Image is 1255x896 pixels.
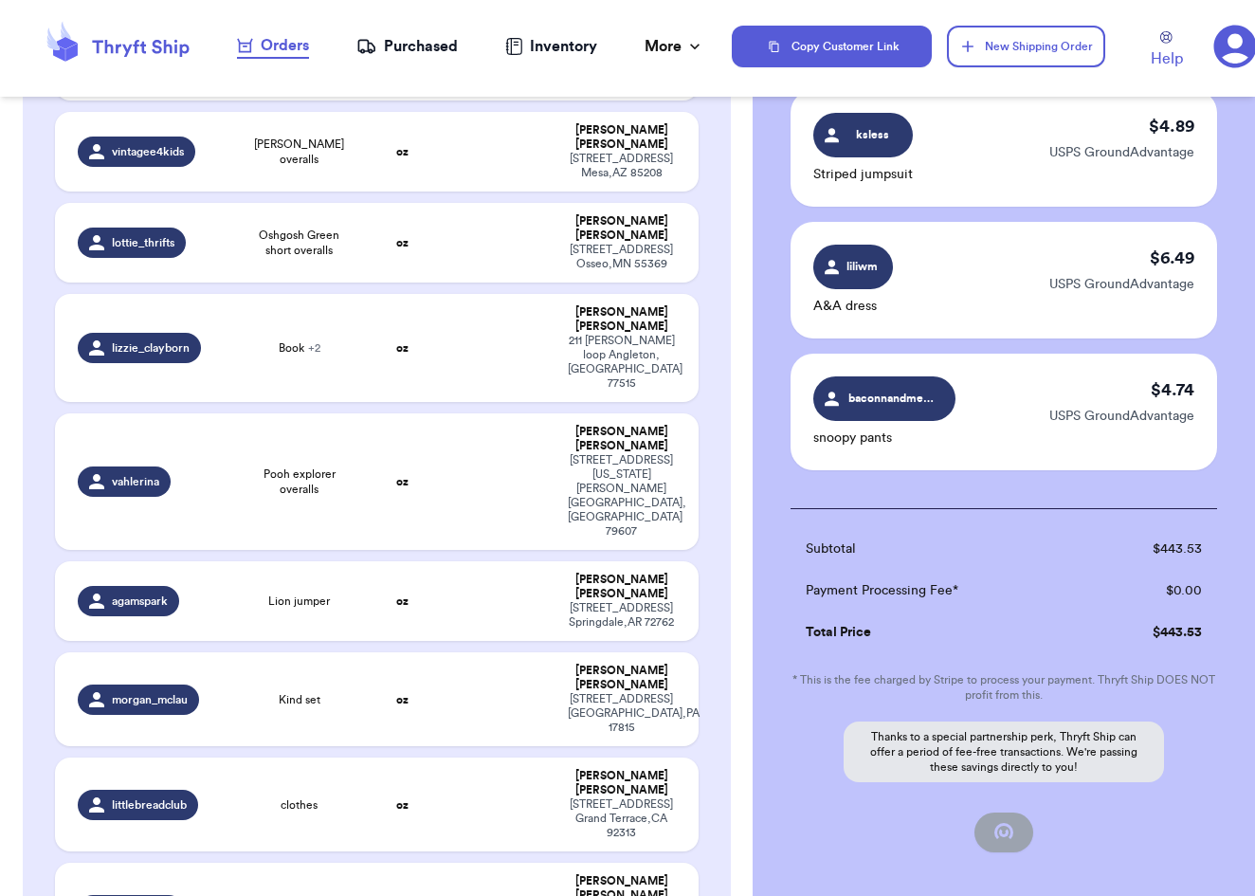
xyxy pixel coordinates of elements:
[732,26,931,67] button: Copy Customer Link
[281,797,318,813] span: clothes
[246,228,353,258] span: Oshgosh Green short overalls
[791,528,1087,570] td: Subtotal
[1088,570,1217,612] td: $ 0.00
[1049,407,1194,426] p: USPS GroundAdvantage
[356,35,458,58] a: Purchased
[279,340,320,356] span: Book
[396,237,409,248] strong: oz
[568,334,675,391] div: 211 [PERSON_NAME] loop Angleton , [GEOGRAPHIC_DATA] 77515
[112,474,159,489] span: vahlerina
[568,214,675,243] div: [PERSON_NAME] [PERSON_NAME]
[1151,47,1183,70] span: Help
[1150,245,1194,271] p: $ 6.49
[396,694,409,705] strong: oz
[568,769,675,797] div: [PERSON_NAME] [PERSON_NAME]
[268,594,330,609] span: Lion jumper
[568,664,675,692] div: [PERSON_NAME] [PERSON_NAME]
[112,594,168,609] span: agamspark
[1049,143,1194,162] p: USPS GroundAdvantage
[1151,376,1194,403] p: $ 4.74
[568,243,675,271] div: [STREET_ADDRESS] Osseo , MN 55369
[791,570,1087,612] td: Payment Processing Fee*
[112,692,188,707] span: morgan_mclau
[246,466,353,497] span: Pooh explorer overalls
[237,34,309,59] a: Orders
[1149,113,1194,139] p: $ 4.89
[112,235,174,250] span: lottie_thrifts
[308,342,320,354] span: + 2
[568,797,675,840] div: [STREET_ADDRESS] Grand Terrace , CA 92313
[279,692,320,707] span: Kind set
[1088,612,1217,653] td: $ 443.53
[947,26,1105,67] button: New Shipping Order
[813,429,955,448] p: snoopy pants
[645,35,704,58] div: More
[396,799,409,811] strong: oz
[396,146,409,157] strong: oz
[813,165,913,184] p: Striped jumpsuit
[568,692,675,735] div: [STREET_ADDRESS] [GEOGRAPHIC_DATA] , PA 17815
[396,595,409,607] strong: oz
[844,722,1164,782] p: Thanks to a special partnership perk, Thryft Ship can offer a period of fee-free transactions. We...
[246,137,353,167] span: [PERSON_NAME] overalls
[568,123,675,152] div: [PERSON_NAME] [PERSON_NAME]
[396,476,409,487] strong: oz
[112,797,187,813] span: littlebreadclub
[568,152,675,180] div: [STREET_ADDRESS] Mesa , AZ 85208
[1088,528,1217,570] td: $ 443.53
[568,453,675,539] div: [STREET_ADDRESS][US_STATE] [PERSON_NAME][GEOGRAPHIC_DATA] , [GEOGRAPHIC_DATA] 79607
[1049,275,1194,294] p: USPS GroundAdvantage
[396,342,409,354] strong: oz
[813,297,893,316] p: A&A dress
[568,305,675,334] div: [PERSON_NAME] [PERSON_NAME]
[791,672,1217,703] p: * This is the fee charged by Stripe to process your payment. Thryft Ship DOES NOT profit from this.
[842,258,882,275] span: liliwm
[568,601,675,630] div: [STREET_ADDRESS] Springdale , AR 72762
[791,612,1087,653] td: Total Price
[568,573,675,601] div: [PERSON_NAME] [PERSON_NAME]
[112,144,184,159] span: vintagee4kids
[848,390,938,407] span: baconnandmeggs
[112,340,190,356] span: lizzie_clayborn
[505,35,597,58] a: Inventory
[845,126,902,143] span: ksless
[237,34,309,57] div: Orders
[568,425,675,453] div: [PERSON_NAME] [PERSON_NAME]
[1151,31,1183,70] a: Help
